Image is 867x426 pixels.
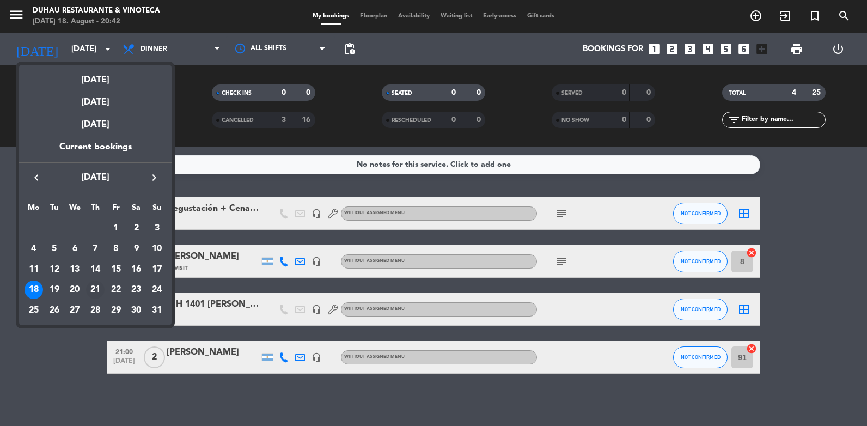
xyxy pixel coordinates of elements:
i: keyboard_arrow_right [148,171,161,184]
th: Tuesday [44,202,65,218]
td: August 4, 2025 [23,239,44,259]
div: 5 [45,240,64,258]
div: 15 [107,260,125,279]
td: August 24, 2025 [146,279,167,300]
div: 6 [65,240,84,258]
div: 31 [148,301,166,320]
div: [DATE] [19,87,172,109]
div: 26 [45,301,64,320]
div: 16 [127,260,145,279]
td: August 20, 2025 [64,279,85,300]
div: 18 [25,281,43,299]
td: August 29, 2025 [106,300,126,321]
div: 29 [107,301,125,320]
td: August 26, 2025 [44,300,65,321]
div: 13 [65,260,84,279]
td: August 18, 2025 [23,279,44,300]
div: 11 [25,260,43,279]
div: 8 [107,240,125,258]
td: August 19, 2025 [44,279,65,300]
td: August 3, 2025 [146,218,167,239]
div: 4 [25,240,43,258]
div: 28 [86,301,105,320]
div: 10 [148,240,166,258]
div: 21 [86,281,105,299]
th: Monday [23,202,44,218]
td: August 9, 2025 [126,239,147,259]
div: [DATE] [19,109,172,140]
div: 23 [127,281,145,299]
div: 12 [45,260,64,279]
div: 1 [107,219,125,238]
td: August 11, 2025 [23,259,44,280]
span: [DATE] [46,171,144,185]
div: 20 [65,281,84,299]
td: August 28, 2025 [85,300,106,321]
td: August 5, 2025 [44,239,65,259]
td: August 16, 2025 [126,259,147,280]
td: August 2, 2025 [126,218,147,239]
th: Wednesday [64,202,85,218]
div: 14 [86,260,105,279]
td: August 22, 2025 [106,279,126,300]
div: 25 [25,301,43,320]
td: August 7, 2025 [85,239,106,259]
div: 27 [65,301,84,320]
th: Thursday [85,202,106,218]
td: August 15, 2025 [106,259,126,280]
td: August 21, 2025 [85,279,106,300]
td: August 25, 2025 [23,300,44,321]
button: keyboard_arrow_left [27,171,46,185]
th: Saturday [126,202,147,218]
div: [DATE] [19,65,172,87]
td: August 17, 2025 [146,259,167,280]
button: keyboard_arrow_right [144,171,164,185]
td: August 27, 2025 [64,300,85,321]
i: keyboard_arrow_left [30,171,43,184]
div: 3 [148,219,166,238]
div: 17 [148,260,166,279]
td: AUG [23,218,106,239]
th: Sunday [146,202,167,218]
div: 22 [107,281,125,299]
div: Current bookings [19,140,172,162]
td: August 12, 2025 [44,259,65,280]
td: August 1, 2025 [106,218,126,239]
td: August 13, 2025 [64,259,85,280]
td: August 31, 2025 [146,300,167,321]
div: 19 [45,281,64,299]
div: 9 [127,240,145,258]
td: August 30, 2025 [126,300,147,321]
th: Friday [106,202,126,218]
td: August 23, 2025 [126,279,147,300]
td: August 6, 2025 [64,239,85,259]
div: 2 [127,219,145,238]
div: 30 [127,301,145,320]
td: August 14, 2025 [85,259,106,280]
td: August 10, 2025 [146,239,167,259]
div: 24 [148,281,166,299]
div: 7 [86,240,105,258]
td: August 8, 2025 [106,239,126,259]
